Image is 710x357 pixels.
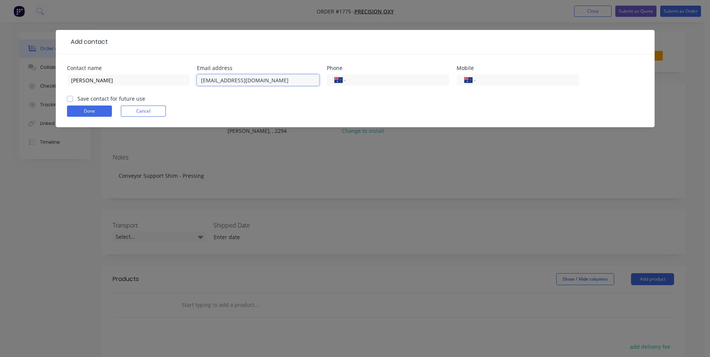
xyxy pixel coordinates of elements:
[67,65,189,71] div: Contact name
[327,65,449,71] div: Phone
[67,37,108,46] div: Add contact
[457,65,579,71] div: Mobile
[77,95,145,103] label: Save contact for future use
[121,106,166,117] button: Cancel
[197,65,319,71] div: Email address
[67,106,112,117] button: Done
